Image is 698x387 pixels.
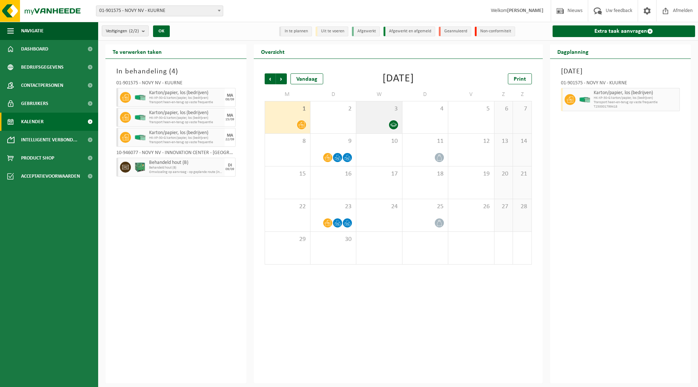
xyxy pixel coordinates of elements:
span: Kalender [21,113,44,131]
span: HK-XP-30-G karton/papier, los (bedrijven) [149,116,223,120]
span: 5 [452,105,490,113]
td: Z [494,88,513,101]
td: D [310,88,356,101]
h3: [DATE] [561,66,680,77]
td: V [448,88,494,101]
h3: In behandeling ( ) [116,66,236,77]
span: 19 [452,170,490,178]
span: 22 [269,203,306,211]
div: 01-901575 - NOVY NV - KUURNE [561,81,680,88]
span: 4 [172,68,176,75]
span: Behandeld hout (B) [149,166,223,170]
span: Transport heen-en-terug op vaste frequentie [149,140,223,145]
span: Karton/papier, los (bedrijven) [149,130,223,136]
span: Karton/papier, los (bedrijven) [149,110,223,116]
span: 3 [360,105,398,113]
td: Z [513,88,531,101]
span: HK-XP-30-G karton/papier, los (bedrijven) [149,96,223,100]
span: 24 [360,203,398,211]
span: Vorige [265,73,276,84]
span: 18 [406,170,444,178]
span: 1 [269,105,306,113]
span: Contactpersonen [21,76,63,94]
span: 7 [517,105,527,113]
li: In te plannen [279,27,312,36]
span: 12 [452,137,490,145]
span: 21 [517,170,527,178]
span: 27 [498,203,509,211]
a: Print [508,73,532,84]
span: 29 [269,235,306,243]
span: 14 [517,137,527,145]
span: Product Shop [21,149,54,167]
span: 26 [452,203,490,211]
img: HK-XP-30-GN-00 [135,135,145,140]
div: 08/09 [225,98,234,101]
span: 9 [314,137,352,145]
span: Transport heen-en-terug op vaste frequentie [149,120,223,125]
span: 28 [517,203,527,211]
span: 17 [360,170,398,178]
span: 11 [406,137,444,145]
span: T250001799418 [594,105,678,109]
div: MA [227,113,233,118]
span: Transport heen-en-terug op vaste frequentie [149,100,223,105]
span: Karton/papier, los (bedrijven) [594,90,678,96]
span: Volgende [276,73,287,84]
span: 13 [498,137,509,145]
h2: Dagplanning [550,44,596,59]
div: Vandaag [290,73,323,84]
a: Extra taak aanvragen [553,25,695,37]
div: MA [227,133,233,138]
strong: [PERSON_NAME] [507,8,543,13]
span: Print [514,76,526,82]
li: Geannuleerd [439,27,471,36]
span: HK-XP-30-G karton/papier, los (bedrijven) [149,136,223,140]
div: DI [228,163,232,168]
span: Vestigingen [106,26,139,37]
span: 20 [498,170,509,178]
span: 2 [314,105,352,113]
div: 01-901575 - NOVY NV - KUURNE [116,81,236,88]
div: [DATE] [382,73,414,84]
span: Intelligente verbond... [21,131,77,149]
span: 4 [406,105,444,113]
span: 10 [360,137,398,145]
span: 15 [269,170,306,178]
button: Vestigingen(2/2) [102,25,149,36]
span: 01-901575 - NOVY NV - KUURNE [96,5,223,16]
div: 15/09 [225,118,234,121]
span: Omwisseling op aanvraag - op geplande route (incl. verwerking) [149,170,223,174]
div: 22/09 [225,138,234,141]
h2: Te verwerken taken [105,44,169,59]
td: W [356,88,402,101]
div: MA [227,93,233,98]
span: Karton/papier, los (bedrijven) [149,90,223,96]
span: Navigatie [21,22,44,40]
div: 10-946077 - NOVY NV - INNOVATION CENTER - [GEOGRAPHIC_DATA] [116,150,236,158]
img: HK-XP-30-GN-00 [135,95,145,100]
span: 25 [406,203,444,211]
img: HK-XP-30-GN-00 [135,115,145,120]
span: 6 [498,105,509,113]
h2: Overzicht [254,44,292,59]
li: Non-conformiteit [475,27,515,36]
li: Afgewerkt en afgemeld [384,27,435,36]
span: Transport heen-en-terug op vaste frequentie [594,100,678,105]
div: 09/09 [225,168,234,171]
span: Behandeld hout (B) [149,160,223,166]
span: HK-XP-30-G karton/papier, los (bedrijven) [594,96,678,100]
li: Afgewerkt [352,27,380,36]
span: 23 [314,203,352,211]
td: D [402,88,448,101]
span: Dashboard [21,40,48,58]
td: M [265,88,310,101]
img: PB-HB-1400-HPE-GN-01 [135,162,145,173]
span: Bedrijfsgegevens [21,58,64,76]
li: Uit te voeren [316,27,348,36]
count: (2/2) [129,29,139,33]
span: Gebruikers [21,94,48,113]
span: Acceptatievoorwaarden [21,167,80,185]
button: OK [153,25,170,37]
span: 8 [269,137,306,145]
